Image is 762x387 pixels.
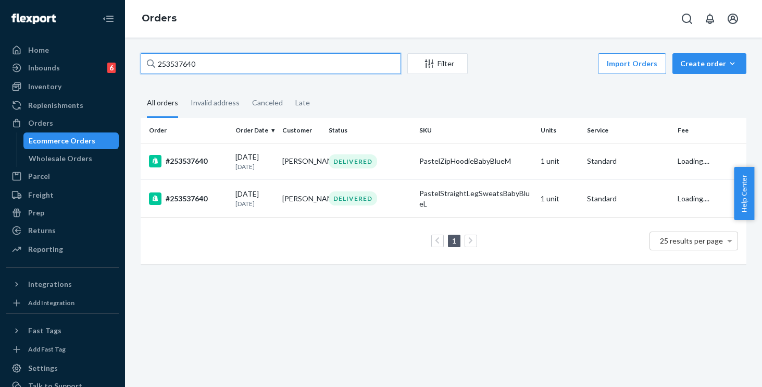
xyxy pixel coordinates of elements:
th: Units [536,118,583,143]
div: #253537640 [149,155,227,167]
input: Search orders [141,53,401,74]
div: Customer [282,126,320,135]
div: #253537640 [149,192,227,205]
a: Reporting [6,241,119,258]
p: Standard [587,194,669,204]
a: Prep [6,204,119,221]
th: Fee [673,118,746,143]
th: SKU [415,118,536,143]
a: Orders [142,13,177,24]
button: Fast Tags [6,322,119,339]
div: All orders [147,89,178,118]
div: Integrations [28,279,72,289]
div: Canceled [252,89,283,116]
button: Import Orders [598,53,666,74]
th: Order [141,118,231,143]
th: Order Date [231,118,278,143]
div: DELIVERED [329,154,377,168]
button: Open account menu [722,8,743,29]
div: Inbounds [28,63,60,73]
button: Filter [407,53,468,74]
a: Returns [6,222,119,239]
td: [PERSON_NAME] [278,179,324,217]
a: Ecommerce Orders [23,132,119,149]
button: Open notifications [699,8,720,29]
a: Settings [6,360,119,377]
div: Orders [28,118,53,128]
div: PastelZipHoodieBabyBlueM [419,156,532,166]
div: PastelStraightLegSweatsBabyBlueL [419,188,532,209]
a: Freight [6,187,119,203]
a: Home [6,42,119,58]
div: Add Fast Tag [28,345,66,354]
div: Returns [28,225,56,236]
div: Wholesale Orders [29,153,92,164]
img: Flexport logo [11,14,56,24]
div: Create order [680,58,739,69]
div: Parcel [28,171,50,182]
button: Integrations [6,276,119,293]
button: Open Search Box [677,8,697,29]
a: Add Integration [6,297,119,309]
div: Prep [28,208,44,218]
div: Reporting [28,244,63,255]
div: Filter [408,58,467,69]
a: Wholesale Orders [23,150,119,167]
div: Replenishments [28,100,83,111]
td: [PERSON_NAME] [278,143,324,179]
th: Service [583,118,673,143]
div: [DATE] [235,152,273,171]
div: [DATE] [235,189,273,208]
a: Page 1 is your current page [450,236,458,245]
p: [DATE] [235,162,273,171]
div: Invalid address [191,89,240,116]
a: Inbounds6 [6,59,119,76]
td: 1 unit [536,143,583,179]
div: Fast Tags [28,325,61,336]
a: Add Fast Tag [6,343,119,356]
td: 1 unit [536,179,583,217]
div: 6 [107,63,116,73]
p: [DATE] [235,199,273,208]
span: 25 results per page [660,236,723,245]
div: Home [28,45,49,55]
div: Ecommerce Orders [29,136,95,146]
div: Freight [28,190,54,200]
div: Add Integration [28,298,74,307]
button: Create order [672,53,746,74]
td: Loading.... [673,143,746,179]
div: Settings [28,363,58,373]
div: DELIVERED [329,191,377,205]
ol: breadcrumbs [133,4,185,34]
td: Loading.... [673,179,746,217]
a: Inventory [6,78,119,95]
th: Status [324,118,415,143]
a: Orders [6,115,119,131]
button: Help Center [734,167,754,220]
div: Late [295,89,310,116]
p: Standard [587,156,669,166]
a: Parcel [6,168,119,185]
div: Inventory [28,81,61,92]
button: Close Navigation [98,8,119,29]
a: Replenishments [6,97,119,114]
